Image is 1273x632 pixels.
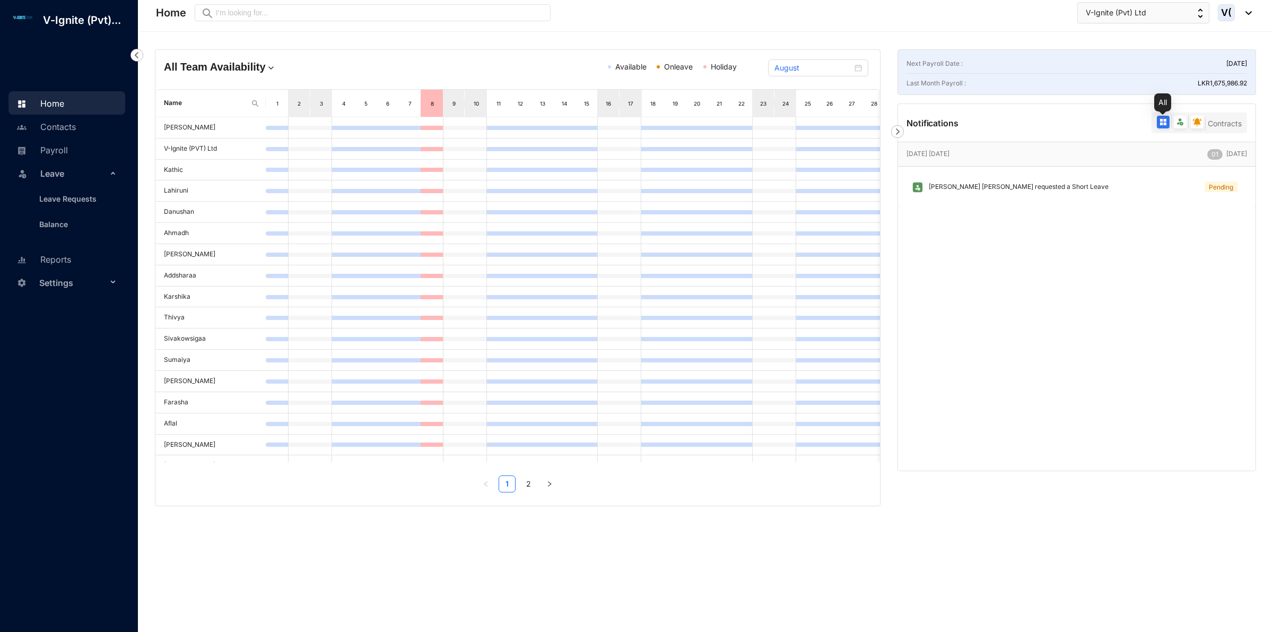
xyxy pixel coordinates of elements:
img: people-unselected.118708e94b43a90eceab.svg [17,123,27,132]
a: Leave Requests [31,194,97,203]
td: Aflal [155,413,266,435]
input: Select month [774,62,852,74]
li: Home [8,91,125,115]
img: up-down-arrow.74152d26bf9780fbf563ca9c90304185.svg [1198,8,1203,18]
div: 11 [494,98,502,109]
img: leave-unselected.2934df6273408c3f84d9.svg [17,168,28,179]
div: 9 [450,98,458,109]
span: Name [164,98,247,108]
p: Last Month Payroll : [906,78,966,89]
p: Next Payroll Date : [906,58,963,69]
td: Sivakowsigaa [155,328,266,350]
div: 28 [870,98,878,109]
div: 4 [339,98,348,109]
img: filter-reminder.7bd594460dfc183a5d70274ebda095bc.svg [1193,118,1201,126]
div: 20 [693,98,701,109]
p: Notifications [906,117,958,129]
img: nav-icon-right.af6afadce00d159da59955279c43614e.svg [891,125,904,138]
img: filter-leave.335d97c0ea4a0c612d9facb82607b77b.svg [1176,118,1184,126]
div: [DATE] [DATE]01[DATE] [898,142,1255,166]
p: [PERSON_NAME] [PERSON_NAME] requested a Short Leave [923,181,1109,193]
img: log [11,14,34,21]
div: 22 [737,98,746,109]
span: Leave [40,163,107,184]
img: payroll-unselected.b590312f920e76f0c668.svg [17,146,27,155]
button: left [477,475,494,492]
a: Payroll [14,145,68,155]
img: dropdown-black.8e83cc76930a90b1a4fdb6d089b7bf3a.svg [1240,11,1252,15]
td: Karshika [155,287,266,308]
div: 18 [649,98,657,109]
div: 12 [516,98,525,109]
td: [PERSON_NAME] [155,435,266,456]
p: LKR 1,675,986.92 [1198,78,1247,89]
span: 1 [1216,150,1218,158]
td: Danushan [155,202,266,223]
div: 8 [428,98,436,109]
img: filter-all-active.b2ddab8b6ac4e993c5f19a95c6f397f4.svg [1159,118,1167,126]
div: 1 [273,98,282,109]
li: Reports [8,247,125,271]
div: 23 [759,98,768,109]
button: V-Ignite (Pvt) Ltd [1077,2,1209,23]
a: 1 [499,476,515,492]
img: nav-icon-left.19a07721e4dec06a274f6d07517f07b7.svg [130,49,143,62]
p: V-Ignite (Pvt)... [34,13,129,28]
span: left [483,481,489,487]
a: Home [14,98,64,109]
input: I’m looking for... [216,7,544,19]
img: leave.374b2f88bfaf12c8fe9851573f569098.svg [912,181,923,193]
span: Available [615,62,647,71]
a: Contacts [14,122,76,132]
td: V-Ignite (PVT) Ltd [155,138,266,160]
td: [PERSON_NAME] [155,371,266,392]
td: Addsharaa [155,265,266,287]
span: Settings [39,272,107,293]
div: 13 [538,98,547,109]
td: Farasha [155,392,266,413]
td: [PERSON_NAME] [155,244,266,265]
li: 2 [520,475,537,492]
h4: All Team Availability [164,59,399,74]
div: 14 [560,98,569,109]
div: 15 [582,98,591,109]
p: Pending [1209,182,1233,192]
div: 19 [671,98,679,109]
td: [PERSON_NAME] [155,455,266,477]
div: 6 [383,98,392,109]
div: 3 [317,98,326,109]
div: 7 [406,98,414,109]
td: Ahmadh [155,223,266,244]
span: 0 [1211,150,1216,158]
div: 10 [472,98,481,109]
div: 24 [781,98,790,109]
span: Onleave [664,62,693,71]
p: [DATE] [1226,58,1247,69]
td: Lahiruni [155,180,266,202]
li: Previous Page [477,475,494,492]
a: Balance [31,220,68,229]
li: Contacts [8,115,125,138]
img: search.8ce656024d3affaeffe32e5b30621cb7.svg [251,99,259,108]
span: V( [1221,8,1232,18]
div: 21 [715,98,723,109]
div: 5 [362,98,370,109]
p: Home [156,5,186,20]
div: 16 [604,98,613,109]
div: 25 [804,98,812,109]
img: dropdown.780994ddfa97fca24b89f58b1de131fa.svg [266,63,276,73]
td: Kathic [155,160,266,181]
p: [DATE] [1207,149,1247,160]
img: report-unselected.e6a6b4230fc7da01f883.svg [17,255,27,265]
button: right [541,475,558,492]
div: 26 [825,98,834,109]
span: V-Ignite (Pvt) Ltd [1086,7,1146,19]
td: Thivya [155,307,266,328]
td: [PERSON_NAME] [155,117,266,138]
span: eye [203,9,211,16]
sup: 01 [1207,149,1223,160]
div: Preview [201,7,214,19]
span: Contracts [1208,119,1242,128]
div: All [1154,93,1171,111]
span: right [546,481,553,487]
